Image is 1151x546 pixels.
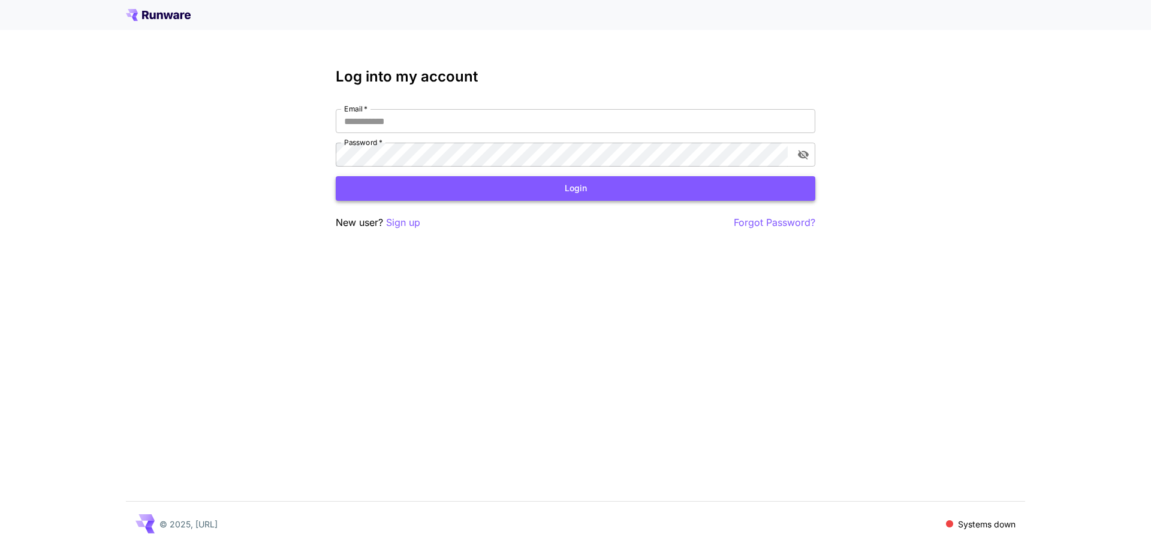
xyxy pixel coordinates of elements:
p: New user? [336,215,420,230]
label: Password [344,137,382,147]
button: Forgot Password? [734,215,815,230]
p: Systems down [958,518,1016,530]
button: toggle password visibility [793,144,814,165]
h3: Log into my account [336,68,815,85]
label: Email [344,104,367,114]
button: Login [336,176,815,201]
p: © 2025, [URL] [159,518,218,530]
button: Sign up [386,215,420,230]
